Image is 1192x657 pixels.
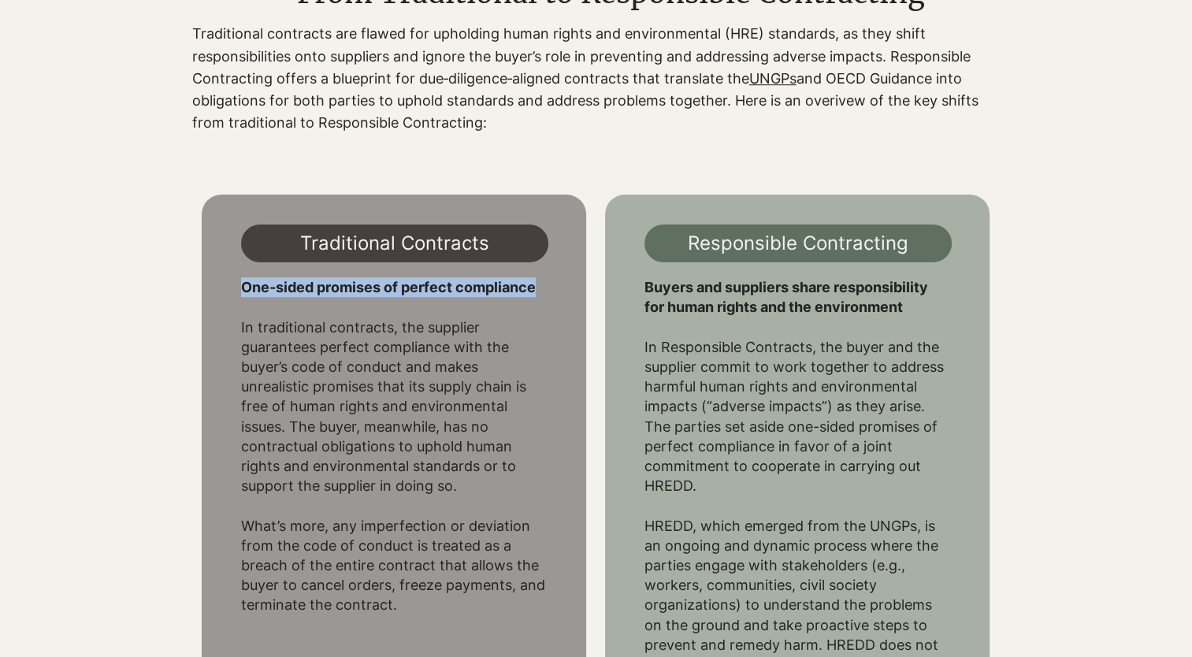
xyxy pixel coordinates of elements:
[241,297,548,614] p: In traditional contracts, the supplier guarantees perfect compliance with the buyer’s code of con...
[644,229,952,258] h3: Responsible Contracting
[241,229,548,258] h3: Traditional Contracts
[749,70,797,87] a: UNGPs
[644,279,928,315] span: Buyers and suppliers share responsibility for human rights and the environment
[192,23,980,133] p: Traditional contracts are flawed for upholding human rights and environmental (HRE) standards, as...
[241,279,536,295] span: One-sided promises of perfect compliance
